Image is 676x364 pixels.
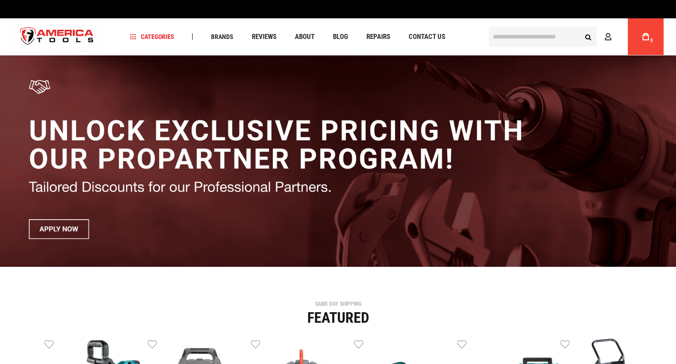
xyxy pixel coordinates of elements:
[362,31,394,43] a: Repairs
[329,31,352,43] a: Blog
[207,31,238,43] a: Brands
[12,20,101,54] a: store logo
[12,20,101,54] img: America Tools
[126,31,178,43] a: Categories
[295,33,315,40] span: About
[211,33,233,40] span: Brands
[10,301,666,307] div: SAME DAY SHIPPING
[333,33,348,40] span: Blog
[409,33,445,40] span: Contact Us
[404,31,449,43] a: Contact Us
[252,33,277,40] span: Reviews
[10,310,666,325] div: Featured
[291,31,319,43] a: About
[130,33,174,40] span: Categories
[366,33,390,40] span: Repairs
[579,28,597,45] button: Search
[637,18,654,55] a: 0
[248,31,281,43] a: Reviews
[650,38,653,43] span: 0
